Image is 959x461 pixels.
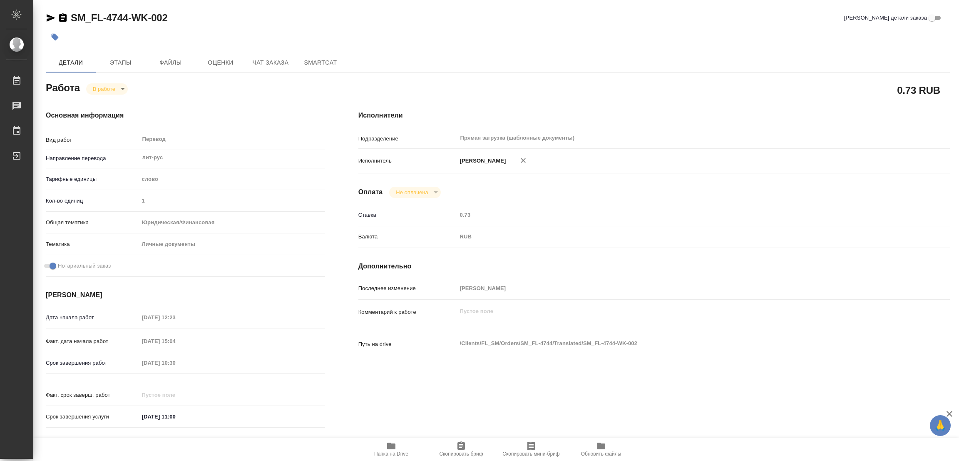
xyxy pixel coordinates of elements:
[566,438,636,461] button: Обновить файлы
[151,58,191,68] span: Файлы
[358,135,457,143] p: Подразделение
[933,417,947,434] span: 🙏
[301,58,340,68] span: SmartCat
[101,58,141,68] span: Этапы
[46,110,325,120] h4: Основная информация
[374,451,408,457] span: Папка на Drive
[426,438,496,461] button: Скопировать бриф
[139,311,212,323] input: Пустое поле
[139,389,212,401] input: Пустое поле
[358,157,457,165] p: Исполнитель
[358,261,950,271] h4: Дополнительно
[502,451,559,457] span: Скопировать мини-бриф
[46,175,139,183] p: Тарифные единицы
[389,187,440,198] div: В работе
[844,14,927,22] span: [PERSON_NAME] детали заказа
[358,211,457,219] p: Ставка
[139,335,212,347] input: Пустое поле
[139,172,325,186] div: слово
[46,240,139,248] p: Тематика
[358,340,457,348] p: Путь на drive
[139,237,325,251] div: Личные документы
[139,195,325,207] input: Пустое поле
[897,83,940,97] h2: 0.73 RUB
[90,85,118,93] button: В работе
[46,136,139,144] p: Вид работ
[358,308,457,316] p: Комментарий к работе
[930,415,951,436] button: 🙏
[457,230,901,244] div: RUB
[51,58,91,68] span: Детали
[457,282,901,294] input: Пустое поле
[251,58,291,68] span: Чат заказа
[139,357,212,369] input: Пустое поле
[201,58,241,68] span: Оценки
[46,218,139,227] p: Общая тематика
[46,313,139,322] p: Дата начала работ
[46,391,139,399] p: Факт. срок заверш. работ
[46,197,139,205] p: Кол-во единиц
[496,438,566,461] button: Скопировать мини-бриф
[46,13,56,23] button: Скопировать ссылку для ЯМессенджера
[356,438,426,461] button: Папка на Drive
[46,80,80,95] h2: Работа
[46,359,139,367] p: Срок завершения работ
[457,336,901,351] textarea: /Clients/FL_SM/Orders/SM_FL-4744/Translated/SM_FL-4744-WK-002
[439,451,483,457] span: Скопировать бриф
[58,262,111,270] span: Нотариальный заказ
[358,233,457,241] p: Валюта
[46,28,64,46] button: Добавить тэг
[457,209,901,221] input: Пустое поле
[358,110,950,120] h4: Исполнители
[514,151,532,170] button: Удалить исполнителя
[46,154,139,163] p: Направление перевода
[46,337,139,346] p: Факт. дата начала работ
[358,284,457,293] p: Последнее изменение
[58,13,68,23] button: Скопировать ссылку
[393,189,430,196] button: Не оплачена
[581,451,621,457] span: Обновить файлы
[46,413,139,421] p: Срок завершения услуги
[46,290,325,300] h4: [PERSON_NAME]
[139,215,325,230] div: Юридическая/Финансовая
[358,187,383,197] h4: Оплата
[71,12,168,23] a: SM_FL-4744-WK-002
[86,83,128,95] div: В работе
[457,157,506,165] p: [PERSON_NAME]
[139,411,212,423] input: ✎ Введи что-нибудь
